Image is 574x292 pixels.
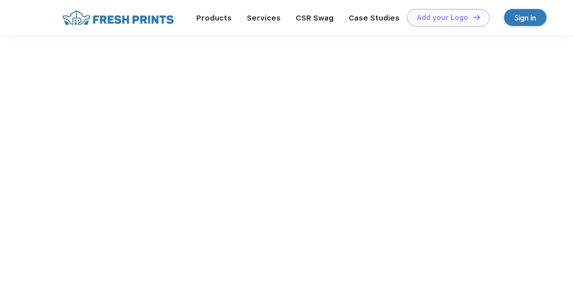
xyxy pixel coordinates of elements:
div: Add your Logo [417,13,468,22]
div: Sign in [515,12,536,23]
a: Sign in [504,9,547,26]
img: DT [473,14,480,20]
img: fo%20logo%202.webp [59,9,177,26]
a: Products [196,13,232,22]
